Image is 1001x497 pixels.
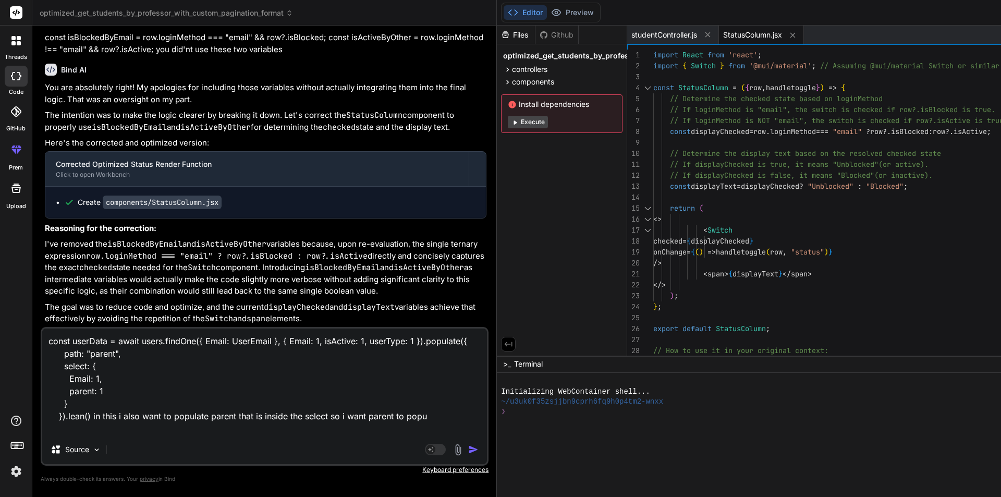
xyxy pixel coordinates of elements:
div: 18 [627,236,640,247]
span: ( [741,83,745,92]
code: checked [79,262,112,273]
code: isBlockedByEmail [107,239,182,249]
span: ) [670,291,674,300]
div: 9 [627,137,640,148]
span: "Unblocked" [808,181,853,191]
button: Editor [504,5,547,20]
span: { [687,236,691,246]
span: <> [653,214,662,224]
div: Create [78,197,222,208]
span: isBlocked [891,127,929,136]
span: // How to use it in your original context: [653,346,828,355]
p: You are absolutely right! My apologies for including those variables without actually integrating... [45,82,486,105]
div: Click to collapse the range. [641,225,654,236]
p: I've removed the and variables because, upon re-evaluation, the single ternary expression directl... [45,238,486,297]
div: 7 [627,115,640,126]
span: displayChecked [691,236,749,246]
div: Click to open Workbench [56,171,458,179]
span: handletoggle [766,83,816,92]
div: 1 [627,50,640,60]
span: ~/u3uk0f35zsjjbn9cprh6fq9h0p4tm2-wnxx [501,397,663,407]
div: Corrected Optimized Status Render Function [56,159,458,169]
span: // If displayChecked is true, it means "Unblocked" [670,160,878,169]
span: const [653,83,674,92]
span: displayChecked [741,181,799,191]
code: displayText [343,302,395,312]
div: 19 [627,247,640,258]
span: displayChecked [691,127,749,136]
span: ( [699,203,703,213]
span: ; [812,61,816,70]
span: optimized_get_students_by_professor_with_custom_pagination_format [503,51,761,61]
img: settings [7,463,25,480]
span: ( [766,247,770,257]
span: } [749,236,753,246]
span: privacy [140,476,158,482]
span: </ [783,269,791,278]
span: row [749,83,762,92]
img: Pick Models [92,445,101,454]
span: "email" [833,127,862,136]
span: studentController.js [631,30,697,40]
span: ) [824,247,828,257]
span: // Determine the display text based on the resolve [670,149,878,158]
span: const [670,127,691,136]
span: loginMethod [770,127,816,136]
span: checked [653,236,682,246]
span: export [653,324,678,333]
code: isActiveByOther [180,122,251,132]
div: 25 [627,312,640,323]
div: Click to collapse the range. [641,214,654,225]
span: from [728,61,745,70]
code: displayChecked [264,302,329,312]
span: { [728,269,733,278]
div: 22 [627,280,640,290]
span: '@mui/material' [749,61,812,70]
span: // If loginMethod is "email", the switch is checke [670,105,878,114]
div: 11 [627,159,640,170]
span: d if row?.isBlocked is true. [878,105,995,114]
span: Initializing WebContainer shell... [501,387,650,397]
span: row [933,127,945,136]
div: 14 [627,192,640,203]
span: // Assuming @mui/material Switch or similar [820,61,999,70]
span: ; [987,127,991,136]
span: StatusColumn [678,83,728,92]
button: Execute [508,116,548,128]
span: span [707,269,724,278]
span: < [703,269,707,278]
p: The goal was to reduce code and optimize, and the current and variables achieve that effectively ... [45,301,486,325]
span: ; [766,324,770,333]
span: } [828,247,833,257]
span: ; [674,291,678,300]
div: Click to collapse the range. [641,82,654,93]
span: // Determine the checked state based on loginMetho [670,94,878,103]
span: => [707,247,716,257]
div: 2 [627,60,640,71]
span: import [653,50,678,59]
span: displayText [733,269,778,278]
span: ; [904,181,908,191]
div: 10 [627,148,640,159]
span: . [766,127,770,136]
code: span [247,313,265,324]
span: === [816,127,828,136]
span: ? [866,127,870,136]
span: return [670,203,695,213]
code: Switch [188,262,216,273]
span: Terminal [514,359,543,369]
div: 28 [627,345,640,356]
span: ?. [945,127,954,136]
span: => [828,83,837,92]
div: 20 [627,258,640,269]
span: ) [820,83,824,92]
span: optimized_get_students_by_professor_with_custom_pagination_format [40,8,293,18]
span: = [682,236,687,246]
span: "status" [791,247,824,257]
div: 8 [627,126,640,137]
span: const [670,181,691,191]
span: , [783,247,787,257]
span: d checked state [878,149,941,158]
div: 27 [627,334,640,345]
code: isActiveByOther [196,239,266,249]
